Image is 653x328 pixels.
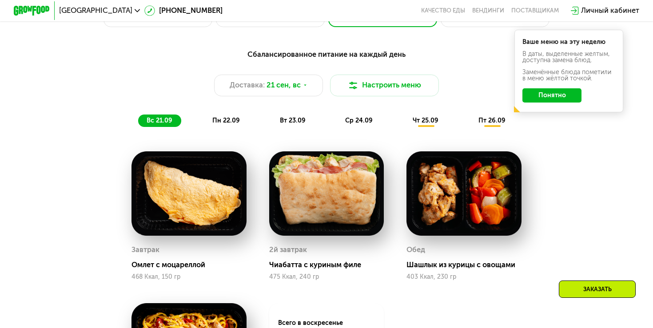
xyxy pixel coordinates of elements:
div: Сбалансированное питание на каждый день [58,49,595,60]
span: вс 21.09 [147,117,172,124]
div: 468 Ккал, 150 гр [131,273,247,281]
a: Качество еды [421,7,465,14]
button: Настроить меню [330,75,439,96]
span: Доставка: [230,80,265,91]
a: Вендинги [472,7,504,14]
span: [GEOGRAPHIC_DATA] [59,7,132,14]
button: Понятно [522,88,581,103]
div: 403 Ккал, 230 гр [406,273,522,281]
div: Завтрак [131,243,159,257]
div: В даты, выделенные желтым, доступна замена блюд. [522,51,615,64]
div: Заменённые блюда пометили в меню жёлтой точкой. [522,69,615,82]
div: Чиабатта с куриным филе [269,261,391,269]
span: чт 25.09 [413,117,438,124]
div: поставщикам [511,7,559,14]
span: пн 22.09 [212,117,240,124]
div: Ваше меню на эту неделю [522,39,615,45]
span: ср 24.09 [345,117,373,124]
div: Обед [406,243,425,257]
div: 475 Ккал, 240 гр [269,273,384,281]
span: пт 26.09 [478,117,506,124]
span: вт 23.09 [280,117,306,124]
a: [PHONE_NUMBER] [144,5,223,16]
div: Шашлык из курицы с овощами [406,261,529,269]
div: Заказать [559,281,636,298]
div: Омлет с моцареллой [131,261,254,269]
div: Личный кабинет [581,5,639,16]
div: 2й завтрак [269,243,307,257]
span: 21 сен, вс [267,80,301,91]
